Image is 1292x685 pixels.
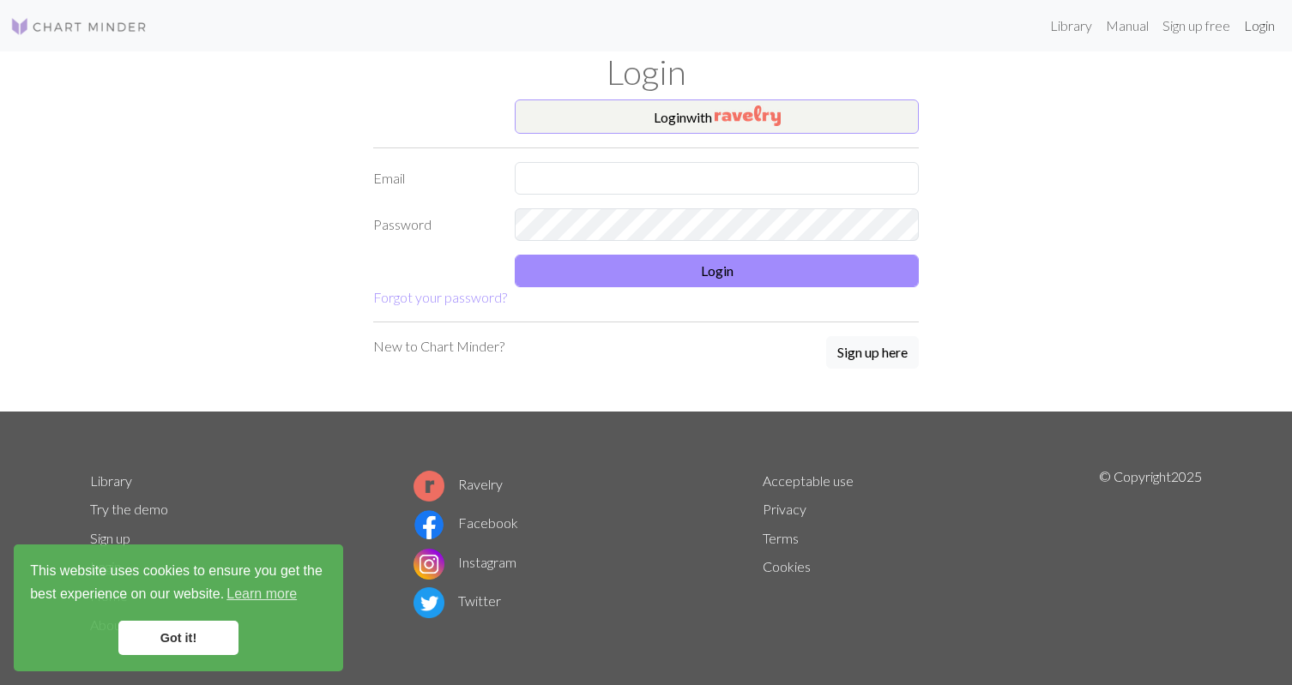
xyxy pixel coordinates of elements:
span: This website uses cookies to ensure you get the best experience on our website. [30,561,327,607]
a: Ravelry [414,476,503,492]
img: Instagram logo [414,549,444,580]
a: Facebook [414,514,518,531]
a: Manual [1099,9,1156,43]
a: Cookies [763,558,811,574]
img: Facebook logo [414,509,444,540]
a: Sign up free [1156,9,1237,43]
a: Library [1043,9,1099,43]
h1: Login [80,51,1212,93]
label: Email [363,162,504,195]
a: Twitter [414,592,501,609]
a: Instagram [414,554,516,570]
p: © Copyright 2025 [1099,466,1202,640]
a: Try the demo [90,501,168,517]
img: Twitter logo [414,587,444,618]
img: Ravelry [715,105,781,126]
button: Sign up here [826,336,919,369]
button: Loginwith [515,99,919,134]
a: Terms [763,530,799,546]
a: Library [90,472,132,489]
img: Ravelry logo [414,471,444,502]
a: Forgot your password? [373,289,507,305]
button: Login [515,255,919,287]
a: Sign up [90,530,130,546]
div: cookieconsent [14,544,343,671]
label: Password [363,208,504,241]
a: Sign up here [826,336,919,370]
a: Acceptable use [763,472,854,489]
a: Privacy [763,501,806,517]
a: dismiss cookie message [118,621,238,655]
a: learn more about cookies [224,581,299,607]
a: Login [1237,9,1282,43]
p: New to Chart Minder? [373,336,504,357]
img: Logo [10,16,148,37]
